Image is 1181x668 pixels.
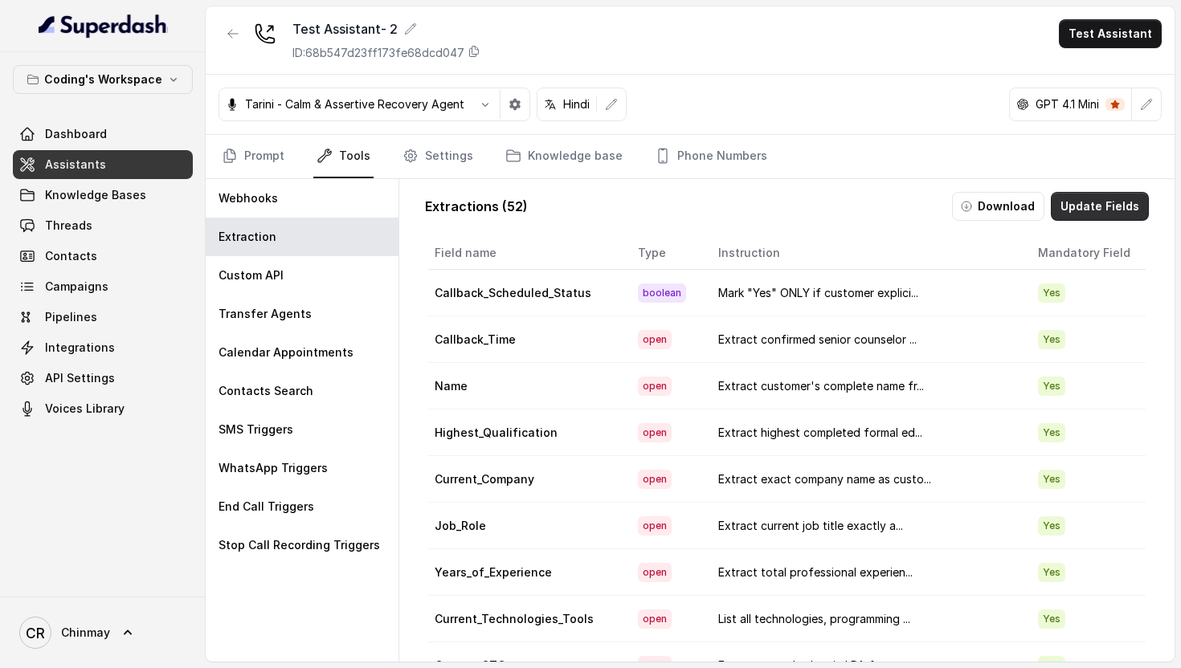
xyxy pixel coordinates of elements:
span: Yes [1038,423,1065,442]
button: Coding's Workspace [13,65,193,94]
a: Phone Numbers [652,135,770,178]
td: Callback_Scheduled_Status [428,270,625,316]
span: Yes [1038,377,1065,396]
a: Tools [313,135,374,178]
span: Campaigns [45,279,108,295]
p: GPT 4.1 Mini [1036,96,1099,112]
text: CR [26,625,45,642]
p: Stop Call Recording Triggers [219,537,380,553]
span: open [638,423,672,442]
button: Update Fields [1051,192,1149,221]
td: List all technologies, programming ... [705,596,1025,642]
nav: Tabs [219,135,1162,178]
a: Assistants [13,150,193,179]
a: Knowledge Bases [13,181,193,210]
p: Tarini - Calm & Assertive Recovery Agent [245,96,464,112]
span: Assistants [45,157,106,173]
p: Contacts Search [219,383,313,399]
td: Name [428,363,625,409]
span: boolean [638,283,686,303]
p: Extractions ( 52 ) [425,197,528,216]
div: Test Assistant- 2 [292,19,480,39]
span: Yes [1038,563,1065,582]
a: Prompt [219,135,288,178]
a: Voices Library [13,394,193,423]
a: Threads [13,211,193,240]
td: Extract exact company name as custo... [705,456,1025,503]
span: Integrations [45,340,115,356]
span: Contacts [45,248,97,264]
td: Extract customer's complete name fr... [705,363,1025,409]
a: Knowledge base [502,135,626,178]
p: End Call Triggers [219,499,314,515]
a: Contacts [13,242,193,271]
a: API Settings [13,364,193,393]
span: Yes [1038,470,1065,489]
p: ID: 68b547d23ff173fe68dcd047 [292,45,464,61]
span: Dashboard [45,126,107,142]
span: Knowledge Bases [45,187,146,203]
td: Job_Role [428,503,625,549]
td: Extract highest completed formal ed... [705,409,1025,456]
td: Extract current job title exactly a... [705,503,1025,549]
td: Mark "Yes" ONLY if customer explici... [705,270,1025,316]
span: Pipelines [45,309,97,325]
p: Hindi [563,96,590,112]
th: Field name [428,237,625,270]
p: Custom API [219,267,284,283]
span: Yes [1038,516,1065,536]
a: Dashboard [13,120,193,149]
td: Callback_Time [428,316,625,363]
span: Yes [1038,330,1065,349]
th: Instruction [705,237,1025,270]
span: Voices Library [45,401,125,417]
p: Webhooks [219,190,278,206]
a: Integrations [13,333,193,362]
img: light.svg [39,13,168,39]
span: open [638,609,672,629]
td: Current_Technologies_Tools [428,596,625,642]
span: open [638,377,672,396]
span: API Settings [45,370,115,386]
td: Years_of_Experience [428,549,625,596]
svg: openai logo [1016,98,1029,111]
td: Highest_Qualification [428,409,625,456]
p: WhatsApp Triggers [219,460,328,476]
th: Type [625,237,705,270]
span: open [638,470,672,489]
span: Chinmay [61,625,110,641]
button: Test Assistant [1059,19,1162,48]
span: Yes [1038,283,1065,303]
td: Extract total professional experien... [705,549,1025,596]
td: Current_Company [428,456,625,503]
p: Coding's Workspace [44,70,162,89]
button: Download [952,192,1044,221]
p: Calendar Appointments [219,344,353,360]
th: Mandatory Field [1025,237,1146,270]
span: open [638,330,672,349]
a: Chinmay [13,610,193,655]
span: open [638,516,672,536]
a: Pipelines [13,303,193,332]
span: Threads [45,218,92,234]
p: Transfer Agents [219,306,312,322]
p: Extraction [219,229,276,245]
span: Yes [1038,609,1065,629]
p: SMS Triggers [219,422,293,438]
span: open [638,563,672,582]
a: Campaigns [13,272,193,301]
td: Extract confirmed senior counselor ... [705,316,1025,363]
a: Settings [399,135,476,178]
